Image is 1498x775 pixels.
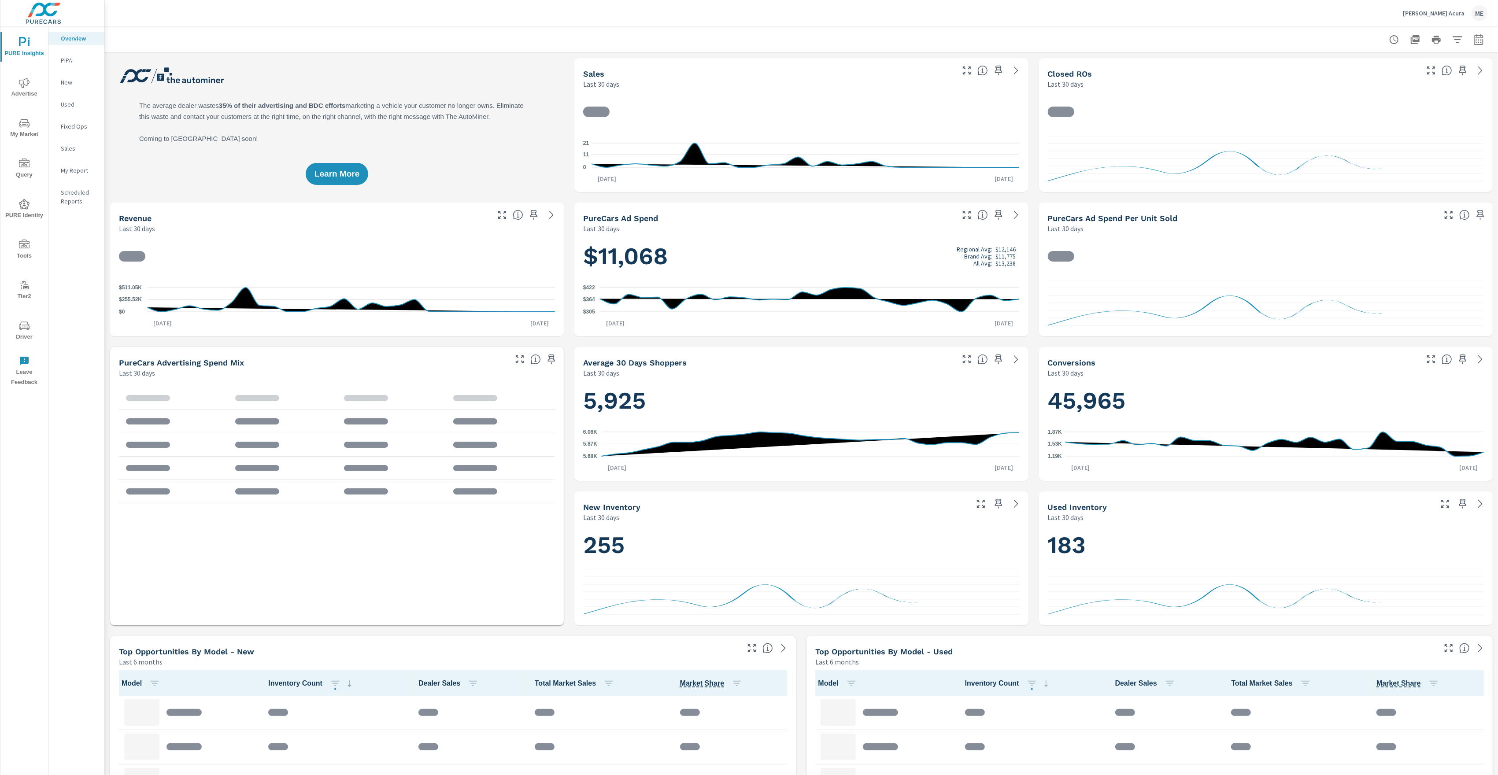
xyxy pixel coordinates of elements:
p: [DATE] [592,174,622,183]
text: $364 [583,296,595,303]
a: See more details in report [1009,63,1023,77]
h5: Average 30 Days Shoppers [583,358,687,367]
span: Save this to your personalized report [1473,208,1487,222]
p: Sales [61,144,97,153]
span: Total cost of media for all PureCars channels for the selected dealership group over the selected... [977,210,988,220]
p: [PERSON_NAME] Acura [1403,9,1465,17]
h1: 255 [583,530,1019,560]
p: Last 30 days [583,79,619,89]
p: My Report [61,166,97,175]
span: Save this to your personalized report [1456,63,1470,77]
p: [DATE] [600,319,631,328]
span: Market Share [1376,678,1443,689]
p: Used [61,100,97,109]
text: 5.68K [583,453,597,459]
span: Average cost of advertising per each vehicle sold at the dealer over the selected date range. The... [1459,210,1470,220]
button: Make Fullscreen [513,352,527,366]
button: Make Fullscreen [1424,63,1438,77]
h5: PureCars Ad Spend Per Unit Sold [1048,214,1178,223]
text: $511.05K [119,284,142,291]
button: Make Fullscreen [1438,497,1452,511]
div: PIPA [48,54,104,67]
span: Leave Feedback [3,356,45,387]
p: Last 30 days [1048,79,1084,89]
h1: 5,925 [583,386,1019,416]
span: A rolling 30 day total of daily Shoppers on the dealership website, averaged over the selected da... [977,354,988,365]
text: 11 [583,151,589,158]
span: Model sales / Total Market Sales. [Market = within dealer PMA (or 60 miles if no PMA is defined) ... [1376,678,1421,689]
text: 0 [583,164,586,170]
p: Last 30 days [583,512,619,523]
text: 5.87K [583,441,597,447]
p: [DATE] [148,319,178,328]
div: Sales [48,142,104,155]
button: Make Fullscreen [960,63,974,77]
text: $255.52K [119,297,142,303]
text: 6.06K [583,429,597,435]
text: $305 [583,309,595,315]
button: "Export Report to PDF" [1406,31,1424,48]
div: New [48,76,104,89]
p: $11,775 [996,253,1016,260]
span: Market Share [680,678,746,689]
button: Apply Filters [1449,31,1466,48]
span: Tools [3,240,45,261]
button: Make Fullscreen [1442,208,1456,222]
a: See more details in report [1473,63,1487,77]
text: $0 [119,309,125,315]
button: Make Fullscreen [495,208,509,222]
p: Last 30 days [119,223,155,234]
span: Model sales / Total Market Sales. [Market = within dealer PMA (or 60 miles if no PMA is defined) ... [680,678,725,689]
span: Save this to your personalized report [991,208,1006,222]
button: Make Fullscreen [960,208,974,222]
span: Save this to your personalized report [1456,497,1470,511]
button: Learn More [306,163,368,185]
div: nav menu [0,26,48,391]
h5: PureCars Ad Spend [583,214,658,223]
div: Scheduled Reports [48,186,104,208]
p: [DATE] [524,319,555,328]
button: Make Fullscreen [960,352,974,366]
p: [DATE] [1065,463,1096,472]
span: My Market [3,118,45,140]
a: See more details in report [777,641,791,655]
text: 21 [583,140,589,146]
p: Last 30 days [583,223,619,234]
span: Driver [3,321,45,342]
span: Save this to your personalized report [544,352,559,366]
text: 1.53K [1048,441,1062,447]
span: Dealer Sales [1115,678,1179,689]
h5: PureCars Advertising Spend Mix [119,358,244,367]
p: Last 6 months [119,657,163,667]
p: New [61,78,97,87]
text: $422 [583,284,595,291]
p: Last 30 days [119,368,155,378]
span: Save this to your personalized report [991,352,1006,366]
h1: $11,068 [583,241,1019,271]
span: Learn More [314,170,359,178]
h5: Conversions [1048,358,1096,367]
span: This table looks at how you compare to the amount of budget you spend per channel as opposed to y... [530,354,541,365]
p: Scheduled Reports [61,188,97,206]
div: My Report [48,164,104,177]
span: Total Market Sales [1231,678,1314,689]
span: Advertise [3,77,45,99]
span: Model [122,678,163,689]
p: [DATE] [602,463,632,472]
h5: Revenue [119,214,152,223]
button: Select Date Range [1470,31,1487,48]
h5: New Inventory [583,502,640,512]
p: Last 30 days [1048,223,1084,234]
span: PURE Insights [3,37,45,59]
h5: Top Opportunities by Model - New [119,647,254,656]
h5: Closed ROs [1048,69,1092,78]
span: Total Market Sales [535,678,618,689]
a: See more details in report [1009,208,1023,222]
div: Used [48,98,104,111]
h1: 183 [1048,530,1484,560]
div: Overview [48,32,104,45]
p: $12,146 [996,246,1016,253]
text: 1.87K [1048,429,1062,435]
span: Query [3,159,45,180]
p: [DATE] [989,463,1020,472]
